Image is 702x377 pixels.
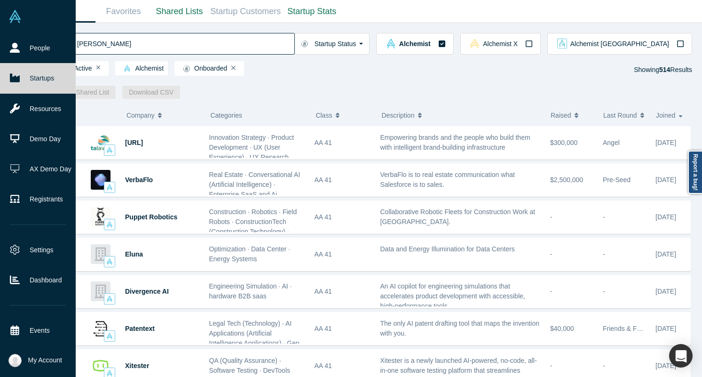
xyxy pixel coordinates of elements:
[551,105,593,125] button: Raised
[106,258,113,265] img: alchemist Vault Logo
[380,320,540,337] span: The only AI patent drafting tool that maps the invention with you.
[550,288,552,295] span: -
[106,296,113,302] img: alchemist Vault Logo
[301,40,308,48] img: Startup status
[550,139,577,146] span: $300,000
[483,40,518,47] span: Alchemist X
[122,86,180,99] button: Download CSV
[209,171,300,198] span: Real Estate · Conversational AI (Artificial Intelligence) · Enterprise SaaS and Ai
[603,325,652,332] span: Friends & Family
[550,362,552,369] span: -
[55,86,116,99] button: New Shared List
[125,325,155,332] a: Patentext
[106,370,113,377] img: alchemist Vault Logo
[380,134,530,151] span: Empowering brands and the people who build them with intelligent brand-building infrastructure
[125,176,153,184] a: VerbaFlo
[655,139,676,146] span: [DATE]
[316,105,367,125] button: Class
[179,65,227,72] span: Onboarded
[106,221,113,228] img: alchemist Vault Logo
[603,250,605,258] span: -
[231,64,236,71] button: Remove Filter
[634,66,692,73] span: Showing Results
[315,313,371,345] div: AA 41
[656,105,686,125] button: Joined
[91,319,110,338] img: Patentext's Logo
[125,288,169,295] a: Divergence AI
[655,325,676,332] span: [DATE]
[603,139,620,146] span: Angel
[376,33,453,55] button: alchemist Vault LogoAlchemist
[315,238,371,271] div: AA 41
[106,333,113,339] img: alchemist Vault Logo
[550,213,552,221] span: -
[8,354,22,367] img: Katinka Harsányi's Account
[183,65,190,72] img: Startup status
[557,39,567,48] img: alchemist_aj Vault Logo
[96,64,101,71] button: Remove Filter
[125,139,143,146] a: [URL]
[125,250,143,258] a: Eluna
[91,356,110,376] img: Xitester's Logo
[125,213,177,221] span: Puppet Robotics
[470,39,480,48] img: alchemistx Vault Logo
[8,354,62,367] button: My Account
[59,65,92,72] span: Active
[151,0,207,23] a: Shared Lists
[655,362,676,369] span: [DATE]
[551,105,571,125] span: Raised
[603,213,605,221] span: -
[28,355,62,365] span: My Account
[91,244,110,264] img: Eluna's Logo
[210,112,242,119] span: Categories
[655,250,676,258] span: [DATE]
[126,105,196,125] button: Company
[656,105,675,125] span: Joined
[380,171,515,188] span: VerbaFlo is to real estate communication what Salesforce is to sales.
[603,105,646,125] button: Last Round
[91,281,110,301] img: Divergence AI's Logo
[126,105,155,125] span: Company
[8,10,22,23] img: Alchemist Vault Logo
[284,0,340,23] a: Startup Stats
[380,208,536,225] span: Collaborative Robotic Fleets for Construction Work at [GEOGRAPHIC_DATA].
[603,362,605,369] span: -
[209,320,300,357] span: Legal Tech (Technology) · AI Applications (Artificial Intelligence Applications) · Gen ai · Paten...
[125,362,149,369] a: Xitester
[655,213,676,221] span: [DATE]
[76,32,294,55] input: Search by company name, class, customer, one-liner or category
[209,245,291,263] span: Optimization · Data Center · Energy Systems
[380,245,515,253] span: Data and Energy Illumination for Data Centers
[209,134,294,171] span: Innovation Strategy · Product Development · UX (User Experience) · UX Research (User Experience R...
[380,282,525,310] span: An AI copilot for engineering simulations that accelerates product development with accessible, h...
[294,33,370,55] button: Startup Status
[119,65,164,72] span: Alchemist
[603,176,631,184] span: Pre-Seed
[209,208,298,255] span: Construction · Robotics · Field Robots · ConstructionTech (Construction Technology) · Artificial ...
[570,40,669,47] span: Alchemist [GEOGRAPHIC_DATA]
[550,250,552,258] span: -
[315,127,371,159] div: AA 41
[386,39,396,48] img: alchemist Vault Logo
[106,147,113,153] img: alchemist Vault Logo
[95,0,151,23] a: Favorites
[91,170,110,190] img: VerbaFlo's Logo
[603,288,605,295] span: -
[550,325,574,332] span: $40,000
[315,164,371,196] div: AA 41
[316,105,332,125] span: Class
[381,105,541,125] button: Description
[399,40,431,47] span: Alchemist
[91,207,110,227] img: Puppet Robotics's Logo
[315,275,371,308] div: AA 41
[688,151,702,194] a: Report a bug!
[550,176,583,184] span: $2,500,000
[124,65,131,72] img: alchemist Vault Logo
[655,176,676,184] span: [DATE]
